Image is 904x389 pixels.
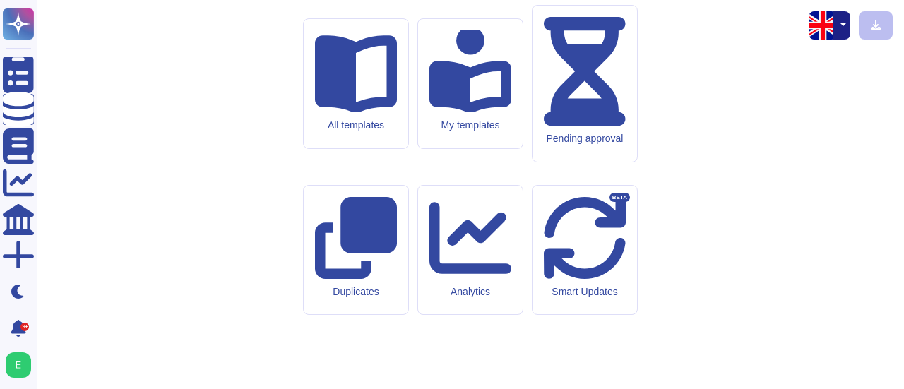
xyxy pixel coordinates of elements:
div: Analytics [429,286,511,298]
button: user [3,349,41,381]
div: Duplicates [315,286,397,298]
img: en [809,11,837,40]
div: Smart Updates [544,286,626,298]
img: user [6,352,31,378]
div: All templates [315,119,397,131]
div: Pending approval [544,133,626,145]
div: BETA [609,193,630,203]
div: My templates [429,119,511,131]
div: 9+ [20,323,29,331]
